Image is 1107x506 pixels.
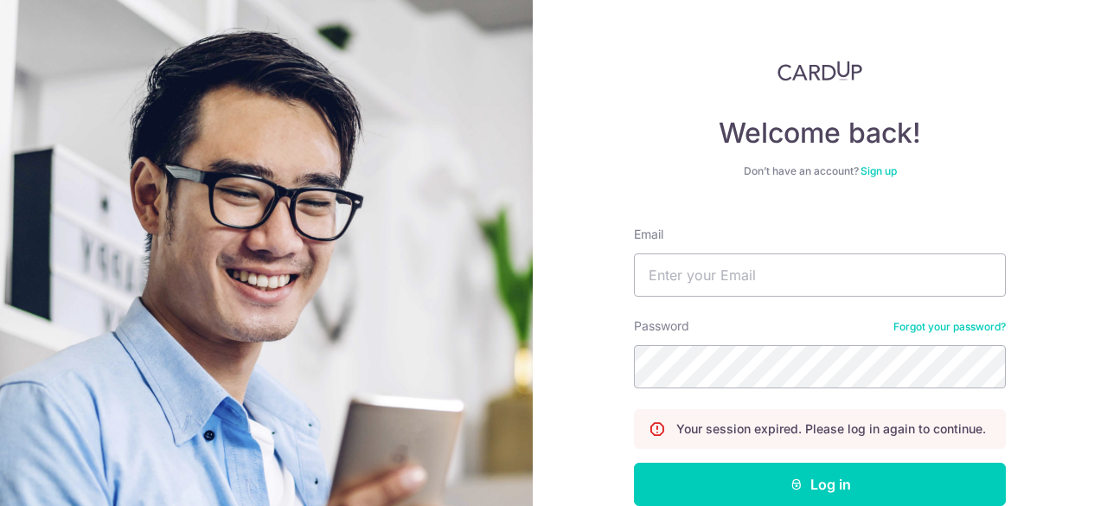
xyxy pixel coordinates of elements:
a: Forgot your password? [893,320,1006,334]
div: Don’t have an account? [634,164,1006,178]
p: Your session expired. Please log in again to continue. [676,420,986,438]
label: Password [634,317,689,335]
img: CardUp Logo [777,61,862,81]
input: Enter your Email [634,253,1006,297]
a: Sign up [861,164,897,177]
label: Email [634,226,663,243]
button: Log in [634,463,1006,506]
h4: Welcome back! [634,116,1006,151]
